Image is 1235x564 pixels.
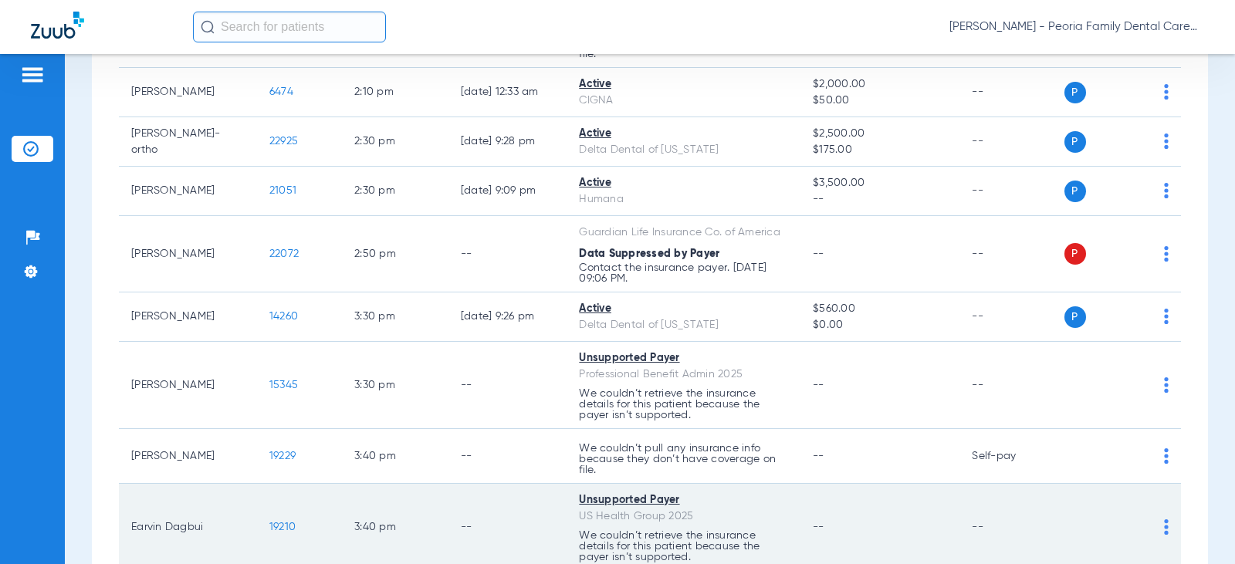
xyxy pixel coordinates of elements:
[813,191,947,208] span: --
[579,262,788,284] p: Contact the insurance payer. [DATE] 09:06 PM.
[119,117,257,167] td: [PERSON_NAME]-ortho
[342,292,448,342] td: 3:30 PM
[579,508,788,525] div: US Health Group 2025
[959,292,1064,342] td: --
[959,117,1064,167] td: --
[959,429,1064,484] td: Self-pay
[119,216,257,292] td: [PERSON_NAME]
[269,248,299,259] span: 22072
[579,317,788,333] div: Delta Dental of [US_STATE]
[119,68,257,117] td: [PERSON_NAME]
[342,117,448,167] td: 2:30 PM
[269,185,296,196] span: 21051
[448,167,567,216] td: [DATE] 9:09 PM
[119,429,257,484] td: [PERSON_NAME]
[1164,448,1169,464] img: group-dot-blue.svg
[579,225,788,241] div: Guardian Life Insurance Co. of America
[1064,131,1086,153] span: P
[448,342,567,429] td: --
[119,292,257,342] td: [PERSON_NAME]
[579,248,719,259] span: Data Suppressed by Payer
[448,117,567,167] td: [DATE] 9:28 PM
[579,350,788,366] div: Unsupported Payer
[342,167,448,216] td: 2:30 PM
[813,175,947,191] span: $3,500.00
[342,342,448,429] td: 3:30 PM
[579,530,788,562] p: We couldn’t retrieve the insurance details for this patient because the payer isn’t supported.
[1164,519,1169,535] img: group-dot-blue.svg
[579,492,788,508] div: Unsupported Payer
[119,342,257,429] td: [PERSON_NAME]
[579,443,788,475] p: We couldn’t pull any insurance info because they don’t have coverage on file.
[579,76,788,93] div: Active
[813,126,947,142] span: $2,500.00
[1164,246,1169,262] img: group-dot-blue.svg
[1164,133,1169,149] img: group-dot-blue.svg
[342,68,448,117] td: 2:10 PM
[949,19,1204,35] span: [PERSON_NAME] - Peoria Family Dental Care
[201,20,215,34] img: Search Icon
[959,216,1064,292] td: --
[813,142,947,158] span: $175.00
[448,68,567,117] td: [DATE] 12:33 AM
[1064,82,1086,103] span: P
[579,191,788,208] div: Humana
[269,136,298,147] span: 22925
[813,451,824,461] span: --
[31,12,84,39] img: Zuub Logo
[448,292,567,342] td: [DATE] 9:26 PM
[813,522,824,532] span: --
[959,68,1064,117] td: --
[959,342,1064,429] td: --
[193,12,386,42] input: Search for patients
[448,429,567,484] td: --
[1064,181,1086,202] span: P
[1064,243,1086,265] span: P
[813,76,947,93] span: $2,000.00
[579,93,788,109] div: CIGNA
[579,301,788,317] div: Active
[269,380,298,390] span: 15345
[579,126,788,142] div: Active
[813,380,824,390] span: --
[1164,183,1169,198] img: group-dot-blue.svg
[579,366,788,383] div: Professional Benefit Admin 2025
[579,175,788,191] div: Active
[1064,306,1086,328] span: P
[1164,377,1169,393] img: group-dot-blue.svg
[448,216,567,292] td: --
[342,216,448,292] td: 2:50 PM
[342,429,448,484] td: 3:40 PM
[959,167,1064,216] td: --
[813,248,824,259] span: --
[269,86,293,97] span: 6474
[119,167,257,216] td: [PERSON_NAME]
[813,317,947,333] span: $0.00
[579,388,788,420] p: We couldn’t retrieve the insurance details for this patient because the payer isn’t supported.
[579,142,788,158] div: Delta Dental of [US_STATE]
[269,311,298,322] span: 14260
[20,66,45,84] img: hamburger-icon
[813,301,947,317] span: $560.00
[813,93,947,109] span: $50.00
[269,522,296,532] span: 19210
[269,451,296,461] span: 19229
[1164,309,1169,324] img: group-dot-blue.svg
[1164,84,1169,100] img: group-dot-blue.svg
